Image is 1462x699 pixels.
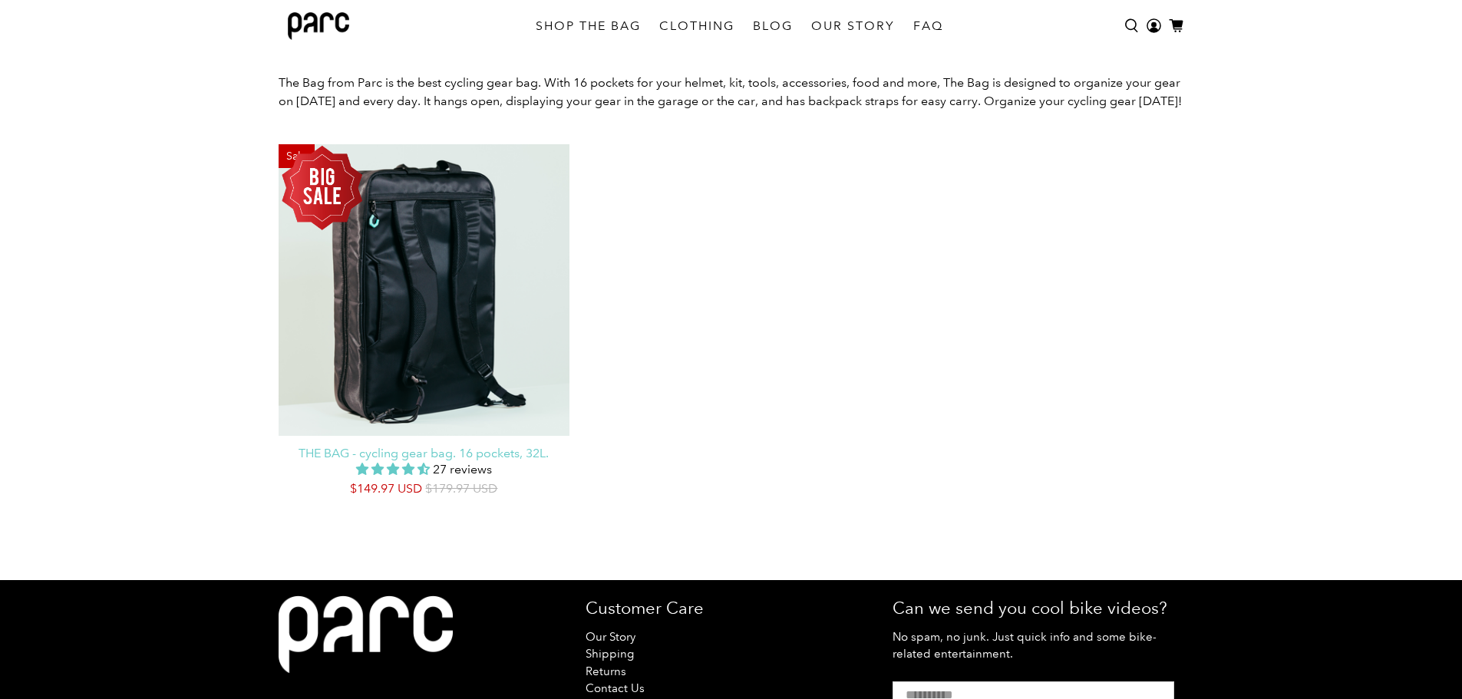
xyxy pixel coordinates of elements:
img: Untitled label [279,144,366,232]
a: Returns [586,664,626,678]
span: 4.33 stars [356,462,430,476]
a: THE BAG - cycling gear bag. 16 pockets, 32L. [281,443,568,460]
p: Customer Care [586,595,877,621]
a: white parc logo on black background [279,595,454,690]
p: No spam, no junk. Just quick info and some bike-related entertainment. [893,628,1184,663]
span: 27 reviews [433,462,492,476]
a: FAQ [904,5,952,48]
a: Our Story [586,630,635,644]
span: $179.97 USD [425,481,497,496]
a: OUR STORY [802,5,904,48]
img: parc bag logo [288,12,349,40]
a: Shipping [586,647,634,661]
a: BLOG [744,5,802,48]
p: The Bag from Parc is the best cycling gear bag. With 16 pockets for your helmet, kit, tools, acce... [279,74,1184,110]
p: Can we send you cool bike videos? [893,595,1184,621]
span: $149.97 USD [350,481,422,496]
a: SHOP THE BAG [526,5,650,48]
a: Sale Parc cycling gear bag zipped up and standing upright in front of a road bike. A black bike g... [279,144,570,436]
img: white parc logo on black background [279,595,454,674]
a: Contact Us [586,681,645,695]
a: CLOTHING [650,5,744,48]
